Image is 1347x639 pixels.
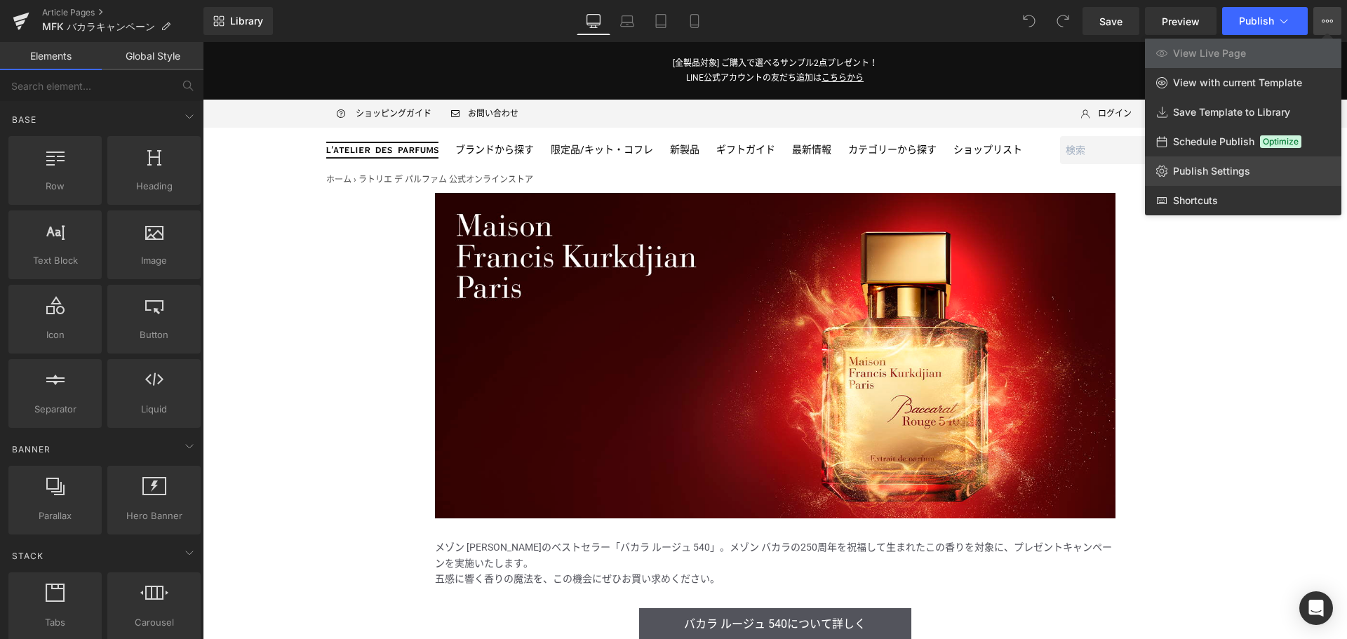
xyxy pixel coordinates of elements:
[1145,7,1217,35] a: Preview
[1015,7,1043,35] button: Undo
[619,31,661,41] span: こちらから
[253,96,331,121] a: ブランドから探す
[589,96,629,121] a: 最新情報
[13,615,98,630] span: Tabs
[954,67,963,76] img: Icon_Heart_Empty.svg
[1173,76,1302,89] span: View with current Template
[240,65,316,79] a: お問い合わせ
[857,94,998,123] input: 検索
[1239,15,1274,27] span: Publish
[11,443,52,456] span: Banner
[467,96,497,121] a: 新製品
[1099,14,1122,29] span: Save
[1313,7,1341,35] button: View Live PageView with current TemplateSave Template to LibrarySchedule PublishOptimizePublish S...
[156,133,330,142] span: ラトリエ デ パルファム 公式オンラインストア
[13,402,98,417] span: Separator
[1162,14,1200,29] span: Preview
[112,179,196,194] span: Heading
[123,65,229,79] a: ショッピングガイド
[248,68,257,74] img: Icon_Email.svg
[14,14,1130,29] p: [全製品対象] ご購入で選べるサンプル2点プレゼント！
[1299,591,1333,625] div: Open Intercom Messenger
[644,7,678,35] a: Tablet
[13,253,98,268] span: Text Block
[348,96,450,121] a: 限定品/キット・コフレ
[11,549,45,563] span: Stack
[1173,165,1250,177] span: Publish Settings
[1222,7,1308,35] button: Publish
[102,42,203,70] a: Global Style
[112,402,196,417] span: Liquid
[1260,135,1301,148] span: Optimize
[870,65,929,79] a: ログイン
[1173,194,1218,207] span: Shortcuts
[610,7,644,35] a: Laptop
[895,65,929,79] span: ログイン
[232,529,913,544] p: 五感に響く香りの魔法を、この機会にぜひお買い求めください。
[514,96,572,121] a: ギフトガイド
[153,65,229,79] span: ショッピングガイド
[1049,7,1077,35] button: Redo
[232,151,913,476] img: IMAGE
[13,179,98,194] span: Row
[123,133,149,142] a: ホーム
[483,31,661,41] a: LINE公式アカウントの友だち追加はこちらから
[577,7,610,35] a: Desktop
[112,253,196,268] span: Image
[751,96,819,121] a: ショップリスト
[436,566,709,598] a: バカラ ルージュ 540について詳しく
[1173,106,1290,119] span: Save Template to Library
[13,328,98,342] span: Icon
[42,7,203,18] a: Article Pages
[230,15,263,27] span: Library
[265,65,316,79] span: お問い合わせ
[112,328,196,342] span: Button
[678,7,711,35] a: Mobile
[11,113,38,126] span: Base
[1173,135,1254,148] span: Schedule Publish
[481,575,663,588] span: バカラ ルージュ 540について詳しく
[232,497,913,529] p: メゾン [PERSON_NAME]のベストセラー「バカラ ルージュ 540」。メゾン バカラの250周年を祝福して生まれたこの香りを対象に、プレゼントキャンペーンを実施いたします。
[13,509,98,523] span: Parallax
[123,100,236,116] img: ラトリエ デ パルファム 公式オンラインストア
[645,96,734,121] a: カテゴリーから探す
[203,7,273,35] a: New Library
[42,21,155,32] span: MFK バカラキャンペーン
[112,615,196,630] span: Carousel
[971,65,1013,79] span: お気に入り
[977,100,992,115] img: Icon_Search.svg
[1173,47,1246,60] span: View Live Page
[878,65,887,79] img: Icon_User.svg
[1006,100,1021,116] img: Icon_Cart.svg
[132,65,145,78] img: Icon_ShoppingGuide.svg
[123,130,330,145] nav: breadcrumbs
[112,509,196,523] span: Hero Banner
[151,133,154,142] span: ›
